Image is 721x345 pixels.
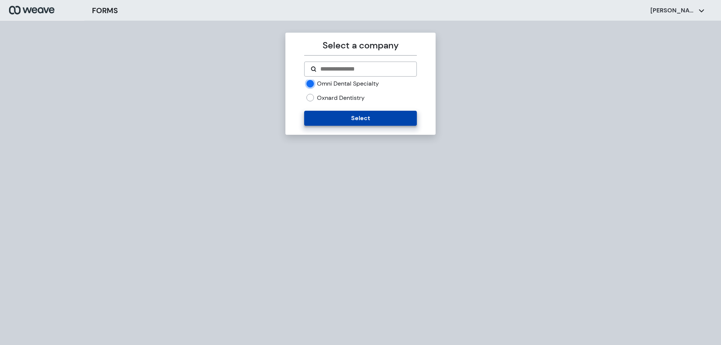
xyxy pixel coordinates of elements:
label: Oxnard Dentistry [317,94,365,102]
input: Search [320,65,410,74]
label: Omni Dental Specialty [317,80,379,88]
button: Select [304,111,416,126]
p: Select a company [304,39,416,52]
p: [PERSON_NAME] [650,6,695,15]
h3: FORMS [92,5,118,16]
